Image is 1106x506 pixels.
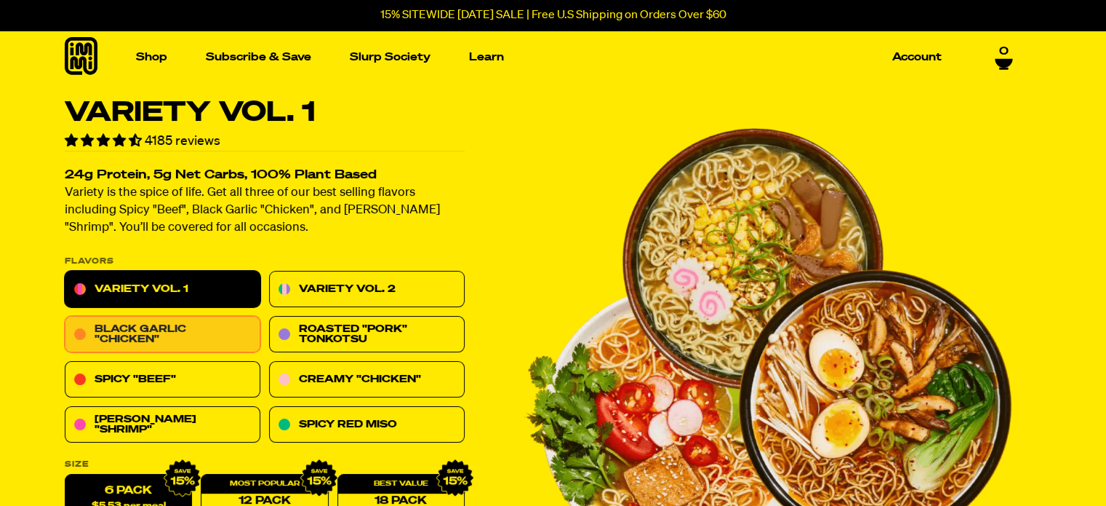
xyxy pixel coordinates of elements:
[200,46,317,68] a: Subscribe & Save
[164,459,201,497] img: IMG_9632.png
[269,317,465,353] a: Roasted "Pork" Tonkotsu
[65,135,145,148] span: 4.55 stars
[995,44,1013,69] a: 0
[130,31,947,84] nav: Main navigation
[145,135,220,148] span: 4185 reviews
[436,459,473,497] img: IMG_9632.png
[999,44,1009,58] span: 0
[380,9,726,22] p: 15% SITEWIDE [DATE] SALE | Free U.S Shipping on Orders Over $60
[65,185,465,237] p: Variety is the spice of life. Get all three of our best selling flavors including Spicy "Beef", B...
[344,46,436,68] a: Slurp Society
[65,170,465,182] h2: 24g Protein, 5g Net Carbs, 100% Plant Based
[269,272,465,308] a: Variety Vol. 2
[130,46,173,68] a: Shop
[463,46,510,68] a: Learn
[65,99,465,127] h1: Variety Vol. 1
[65,317,260,353] a: Black Garlic "Chicken"
[269,362,465,398] a: Creamy "Chicken"
[886,46,947,68] a: Account
[269,407,465,443] a: Spicy Red Miso
[65,362,260,398] a: Spicy "Beef"
[65,461,465,469] label: Size
[65,258,465,266] p: Flavors
[65,272,260,308] a: Variety Vol. 1
[300,459,337,497] img: IMG_9632.png
[65,407,260,443] a: [PERSON_NAME] "Shrimp"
